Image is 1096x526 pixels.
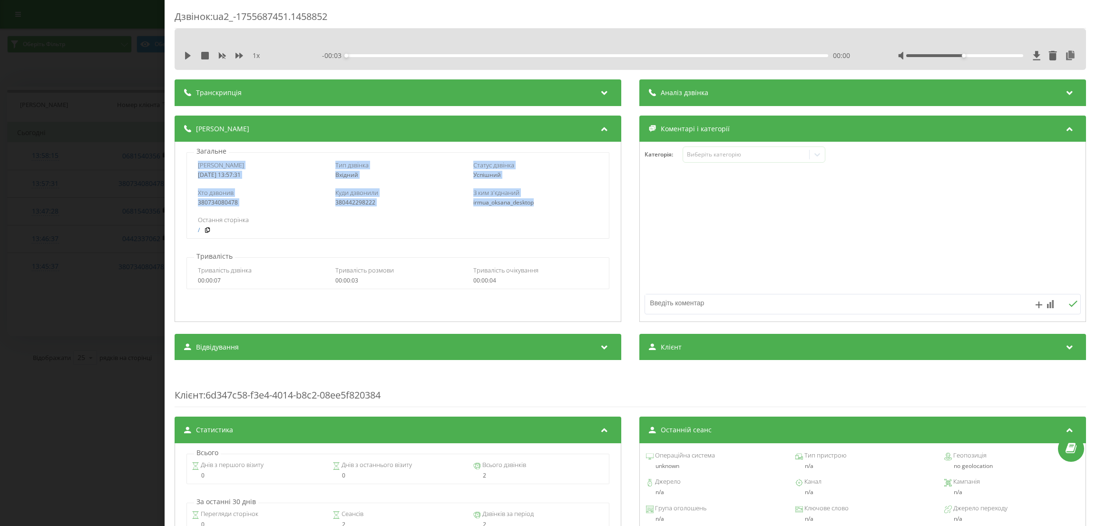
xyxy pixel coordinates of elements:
[196,342,239,352] span: Відвідування
[335,171,358,179] span: Вхідний
[196,88,242,97] span: Транскрипція
[944,463,1079,469] div: no geolocation
[802,504,848,513] span: Ключове слово
[340,460,412,470] span: Днів з останнього візиту
[802,451,846,460] span: Тип пристрою
[196,124,249,134] span: [PERSON_NAME]
[654,477,681,487] span: Джерело
[194,448,221,458] p: Всього
[954,516,1079,522] div: n/a
[340,509,363,519] span: Сеансів
[473,171,500,179] span: Успішний
[175,370,1086,407] div: : 6d347c58-f3e4-4014-b8c2-08ee5f820384
[473,472,604,479] div: 2
[480,509,533,519] span: Дзвінків за період
[194,146,229,156] p: Загальне
[344,54,348,58] div: Accessibility label
[962,54,966,58] div: Accessibility label
[197,188,233,197] span: Хто дзвонив
[952,477,980,487] span: Кампанія
[654,451,715,460] span: Операційна система
[661,425,712,435] span: Останній сеанс
[473,277,598,284] div: 00:00:04
[480,460,526,470] span: Всього дзвінків
[661,88,708,97] span: Аналіз дзвінка
[686,151,805,158] div: Виберіть категорію
[199,509,258,519] span: Перегляди сторінок
[952,504,1008,513] span: Джерело переходу
[197,199,323,206] div: 380734080478
[944,489,1079,496] div: n/a
[335,199,460,206] div: 380442298222
[322,51,346,60] span: - 00:03
[473,161,514,169] span: Статус дзвінка
[335,161,369,169] span: Тип дзвінка
[175,10,1086,29] div: Дзвінок : ua2_-1755687451.1458852
[795,516,930,522] div: n/a
[802,477,821,487] span: Канал
[335,266,394,274] span: Тривалість розмови
[196,425,233,435] span: Статистика
[661,124,730,134] span: Коментарі і категорії
[192,472,323,479] div: 0
[253,51,260,60] span: 1 x
[646,463,781,469] div: unknown
[197,215,248,224] span: Остання сторінка
[197,161,244,169] span: [PERSON_NAME]
[795,463,930,469] div: n/a
[335,277,460,284] div: 00:00:03
[197,172,323,178] div: [DATE] 13:57:31
[197,227,199,234] a: /
[645,151,683,158] h4: Категорія :
[473,199,598,206] div: irmua_oksana_desktop
[197,277,323,284] div: 00:00:07
[952,451,987,460] span: Геопозиція
[175,389,203,401] span: Клієнт
[333,472,463,479] div: 0
[194,252,235,261] p: Тривалість
[833,51,850,60] span: 00:00
[646,489,781,496] div: n/a
[795,489,930,496] div: n/a
[654,504,706,513] span: Група оголошень
[199,460,264,470] span: Днів з першого візиту
[197,266,251,274] span: Тривалість дзвінка
[661,342,682,352] span: Клієнт
[194,497,258,507] p: За останні 30 днів
[335,188,378,197] span: Куди дзвонили
[473,266,538,274] span: Тривалість очікування
[646,516,781,522] div: n/a
[473,188,519,197] span: З ким з'єднаний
